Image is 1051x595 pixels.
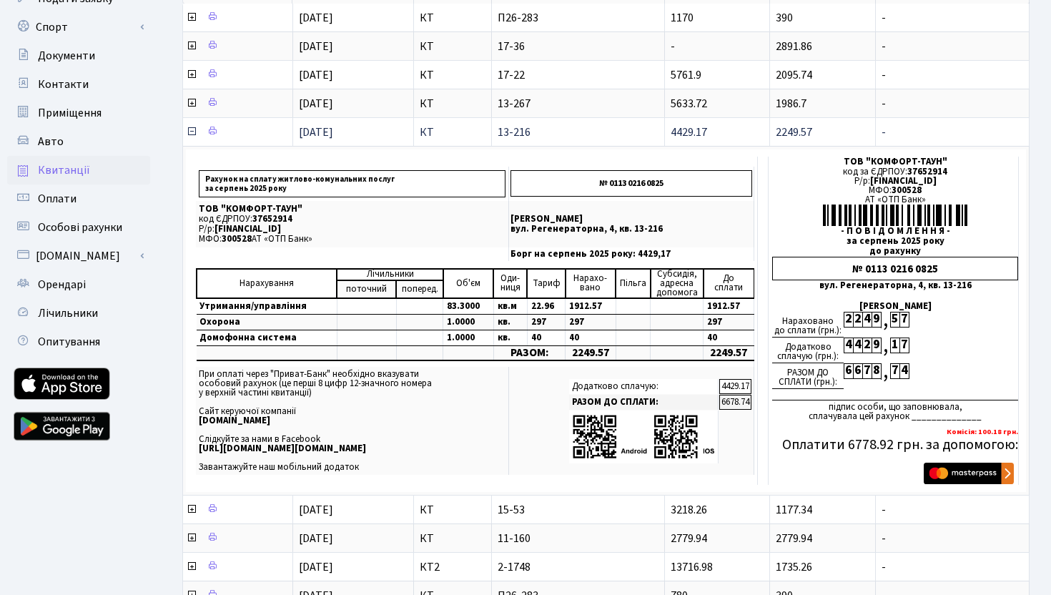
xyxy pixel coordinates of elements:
div: МФО: [772,186,1018,195]
span: - [882,98,1023,109]
a: Контакти [7,70,150,99]
span: [DATE] [299,67,333,83]
p: код ЄДРПОУ: [199,215,505,224]
td: 6678.74 [719,395,751,410]
td: До cплати [704,269,754,298]
b: Комісія: 100.18 грн. [947,426,1018,437]
span: 1735.26 [776,559,812,575]
a: Оплати [7,185,150,213]
span: - [671,39,675,54]
a: Документи [7,41,150,70]
span: - [882,504,1023,516]
p: Рахунок на сплату житлово-комунальних послуг за серпень 2025 року [199,170,505,197]
span: 2249.57 [776,124,812,140]
div: ТОВ "КОМФОРТ-ТАУН" [772,157,1018,167]
span: КТ [420,504,485,516]
p: Р/р: [199,225,505,234]
td: Оди- ниця [493,269,527,298]
td: 83.3000 [443,298,494,315]
div: до рахунку [772,247,1018,256]
td: Тариф [527,269,565,298]
span: [FINANCIAL_ID] [870,174,937,187]
span: - [882,12,1023,24]
a: Квитанції [7,156,150,185]
span: Оплати [38,191,77,207]
span: Квитанції [38,162,90,178]
div: РАЗОМ ДО СПЛАТИ (грн.): [772,363,844,389]
div: 4 [844,338,853,353]
div: 7 [899,338,909,353]
span: 37652914 [252,212,292,225]
div: , [881,338,890,354]
td: 4429.17 [719,379,751,394]
td: кв. [493,330,527,345]
span: 2779.94 [671,531,707,546]
div: 7 [862,363,872,379]
td: Нарахо- вано [566,269,616,298]
span: Лічильники [38,305,98,321]
span: Документи [38,48,95,64]
td: 1.0000 [443,330,494,345]
div: 4 [853,338,862,353]
span: Орендарі [38,277,86,292]
span: 390 [776,10,793,26]
a: Опитування [7,328,150,356]
div: Нараховано до сплати (грн.): [772,312,844,338]
div: 7 [890,363,899,379]
div: 4 [899,363,909,379]
p: ТОВ "КОМФОРТ-ТАУН" [199,205,505,214]
span: [FINANCIAL_ID] [214,222,281,235]
div: , [881,312,890,328]
span: [DATE] [299,96,333,112]
td: 297 [566,314,616,330]
span: 1177.34 [776,502,812,518]
span: 1986.7 [776,96,806,112]
td: поперед. [396,280,443,298]
span: 2095.74 [776,67,812,83]
td: кв. [493,314,527,330]
span: 1170 [671,10,694,26]
span: КТ [420,12,485,24]
td: 40 [527,330,565,345]
div: 9 [872,312,881,328]
td: Утримання/управління [197,298,337,315]
span: Опитування [38,334,100,350]
p: вул. Регенераторна, 4, кв. 13-216 [510,225,752,234]
div: 6 [844,363,853,379]
span: П26-283 [498,12,658,24]
td: Охорона [197,314,337,330]
span: - [882,69,1023,81]
span: [DATE] [299,39,333,54]
span: 37652914 [907,165,947,178]
td: Додатково сплачую: [569,379,719,394]
div: АТ «ОТП Банк» [772,195,1018,205]
span: КТ [420,98,485,109]
b: [URL][DOMAIN_NAME][DOMAIN_NAME] [199,442,366,455]
span: Авто [38,134,64,149]
span: 13716.98 [671,559,713,575]
div: № 0113 0216 0825 [772,257,1018,280]
span: 2779.94 [776,531,812,546]
span: 300528 [222,232,252,245]
td: 2249.57 [704,345,754,360]
td: кв.м [493,298,527,315]
span: 2-1748 [498,561,658,573]
span: 4429.17 [671,124,707,140]
span: 13-267 [498,98,658,109]
div: вул. Регенераторна, 4, кв. 13-216 [772,281,1018,290]
p: [PERSON_NAME] [510,215,752,224]
img: Masterpass [924,463,1014,484]
span: - [882,533,1023,544]
td: Об'єм [443,269,494,298]
span: КТ [420,69,485,81]
span: - [882,41,1023,52]
td: 1912.57 [566,298,616,315]
span: - [882,561,1023,573]
p: МФО: АТ «ОТП Банк» [199,235,505,244]
h5: Оплатити 6778.92 грн. за допомогою: [772,436,1018,453]
span: 15-53 [498,504,658,516]
span: 17-22 [498,69,658,81]
td: 297 [527,314,565,330]
span: Приміщення [38,105,102,121]
span: 11-160 [498,533,658,544]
